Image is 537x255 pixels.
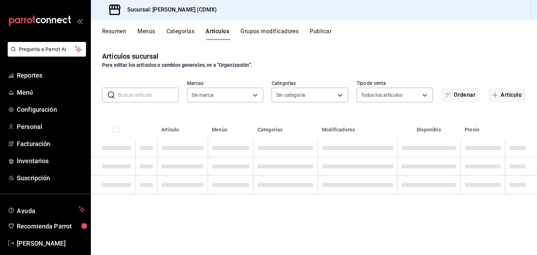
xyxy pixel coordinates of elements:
[102,28,126,40] button: Resumen
[118,88,179,102] input: Buscar artículo
[17,105,85,114] span: Configuración
[166,28,195,40] button: Categorías
[77,18,83,24] button: open_drawer_menu
[17,139,85,148] span: Facturación
[357,81,433,86] label: Tipo de venta
[441,88,480,102] button: Ordenar
[206,28,229,40] button: Artículos
[460,116,505,139] th: Precio
[157,116,208,139] th: Artículo
[17,122,85,131] span: Personal
[17,88,85,97] span: Menú
[17,156,85,166] span: Inventarios
[253,116,318,139] th: Categorías
[5,51,86,58] a: Pregunta a Parrot AI
[8,42,86,57] button: Pregunta a Parrot AI
[102,28,537,40] div: navigation tabs
[17,173,85,183] span: Suscripción
[192,92,214,99] span: Sin marca
[17,239,85,248] span: [PERSON_NAME]
[361,92,403,99] span: Todos los artículos
[398,116,460,139] th: Disponible
[276,92,305,99] span: Sin categoría
[318,116,398,139] th: Modificadores
[122,6,217,14] h3: Sucursal: [PERSON_NAME] (CDMX)
[102,62,252,68] strong: Para editar los artículos o cambios generales, ve a “Organización”.
[241,28,299,40] button: Grupos modificadores
[17,71,85,80] span: Reportes
[137,28,155,40] button: Menús
[272,81,348,86] label: Categorías
[17,205,76,214] span: Ayuda
[187,81,264,86] label: Marcas
[488,88,526,102] button: Artículo
[19,46,75,53] span: Pregunta a Parrot AI
[17,221,85,231] span: Recomienda Parrot
[208,116,253,139] th: Menús
[102,51,158,61] div: Artículos sucursal
[310,28,331,40] button: Publicar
